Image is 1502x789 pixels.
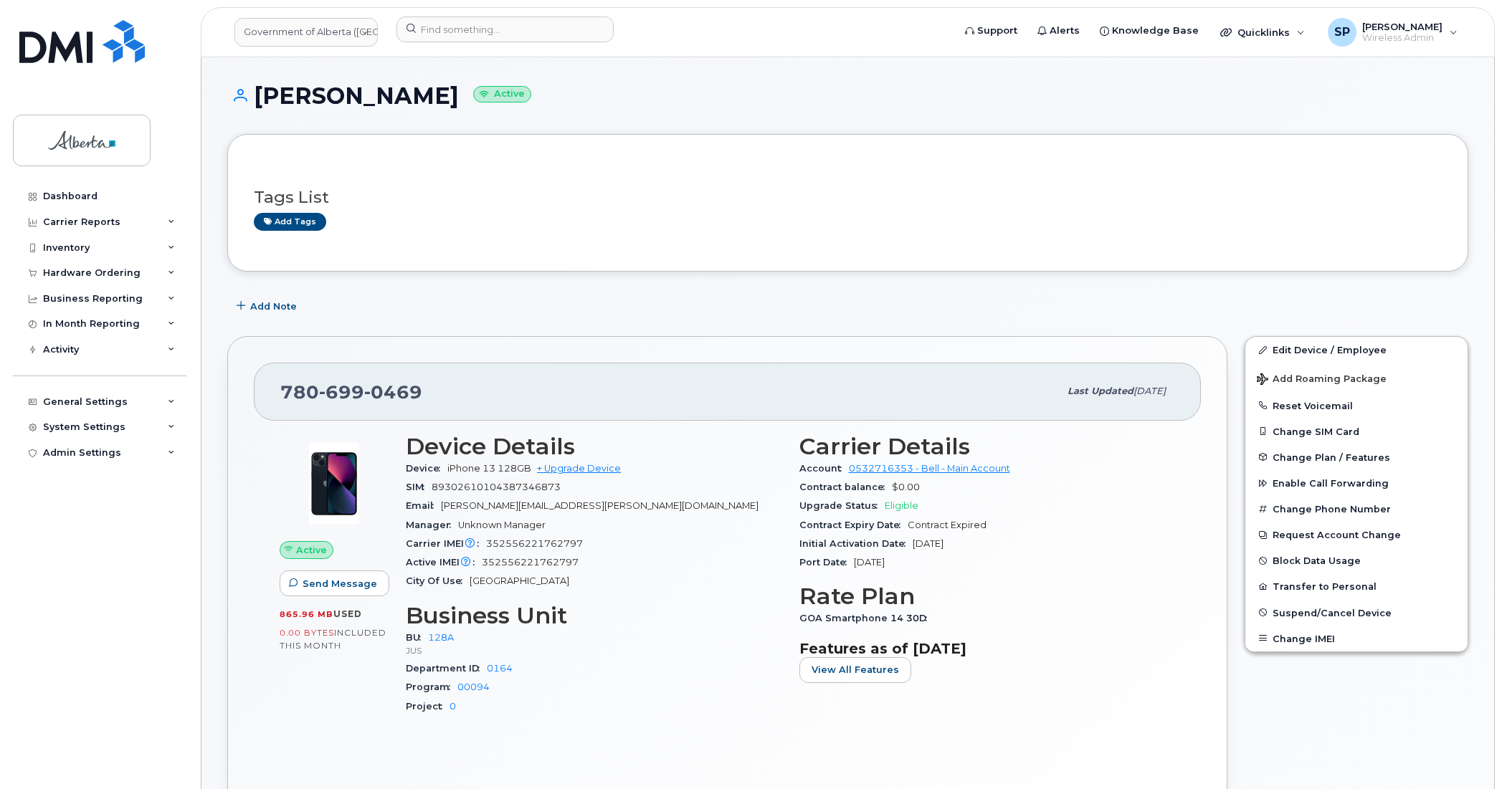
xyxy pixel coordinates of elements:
span: BU [406,632,428,643]
span: Port Date [799,557,854,568]
small: Active [473,86,531,102]
span: Contract Expired [908,520,987,530]
button: Add Note [227,293,309,319]
button: Change IMEI [1245,626,1468,651]
h1: [PERSON_NAME] [227,83,1468,108]
button: Change SIM Card [1245,419,1468,444]
span: 699 [319,381,364,403]
span: GOA Smartphone 14 30D [799,613,934,623]
a: Edit Device / Employee [1245,337,1468,363]
span: [GEOGRAPHIC_DATA] [470,575,569,586]
span: Enable Call Forwarding [1273,478,1389,489]
button: Reset Voicemail [1245,393,1468,419]
h3: Features as of [DATE] [799,640,1176,657]
span: iPhone 13 128GB [447,463,531,474]
button: Request Account Change [1245,522,1468,547]
button: Transfer to Personal [1245,573,1468,599]
button: Suspend/Cancel Device [1245,600,1468,626]
a: 128A [428,632,454,643]
span: Send Message [303,577,377,590]
span: 0469 [364,381,422,403]
p: JUS [406,644,782,656]
span: Suspend/Cancel Device [1273,607,1392,618]
button: Add Roaming Package [1245,363,1468,393]
a: 00094 [457,682,490,692]
a: 0 [450,701,456,712]
span: 352556221762797 [486,538,583,549]
span: 352556221762797 [482,557,579,568]
a: 0164 [487,663,513,674]
span: 865.96 MB [280,609,333,619]
button: Change Plan / Features [1245,444,1468,470]
span: Active [296,543,327,557]
span: 0.00 Bytes [280,628,334,638]
span: Unknown Manager [458,520,546,530]
span: included this month [280,627,386,651]
span: Change Plan / Features [1273,451,1390,462]
span: Add Note [250,300,297,313]
span: 89302610104387346873 [432,482,561,492]
span: Initial Activation Date [799,538,913,549]
span: [PERSON_NAME][EMAIL_ADDRESS][PERSON_NAME][DOMAIN_NAME] [441,500,759,511]
span: [DATE] [854,557,885,568]
button: Enable Call Forwarding [1245,470,1468,496]
span: Account [799,463,849,474]
button: Block Data Usage [1245,547,1468,573]
span: View All Features [812,663,899,676]
span: Department ID [406,663,487,674]
h3: Rate Plan [799,583,1176,609]
h3: Carrier Details [799,434,1176,459]
img: image20231002-3703462-1ig824h.jpeg [291,441,377,527]
span: $0.00 [892,482,920,492]
span: Contract balance [799,482,892,492]
span: used [333,608,362,619]
a: Add tags [254,213,326,231]
span: Upgrade Status [799,500,885,511]
button: Change Phone Number [1245,496,1468,522]
span: Contract Expiry Date [799,520,908,530]
span: Program [406,682,457,692]
span: [DATE] [1133,386,1166,396]
span: Email [406,500,441,511]
span: Eligible [885,500,918,511]
span: Project [406,701,450,712]
h3: Business Unit [406,603,782,628]
span: Device [406,463,447,474]
span: Active IMEI [406,557,482,568]
button: View All Features [799,657,911,683]
a: + Upgrade Device [537,463,621,474]
span: [DATE] [913,538,943,549]
h3: Device Details [406,434,782,459]
span: 780 [280,381,422,403]
a: 0532716353 - Bell - Main Account [849,463,1010,474]
span: Manager [406,520,458,530]
span: Carrier IMEI [406,538,486,549]
h3: Tags List [254,188,1442,206]
button: Send Message [280,570,389,596]
span: City Of Use [406,575,470,586]
span: Add Roaming Package [1257,373,1387,387]
span: SIM [406,482,432,492]
span: Last updated [1068,386,1133,396]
